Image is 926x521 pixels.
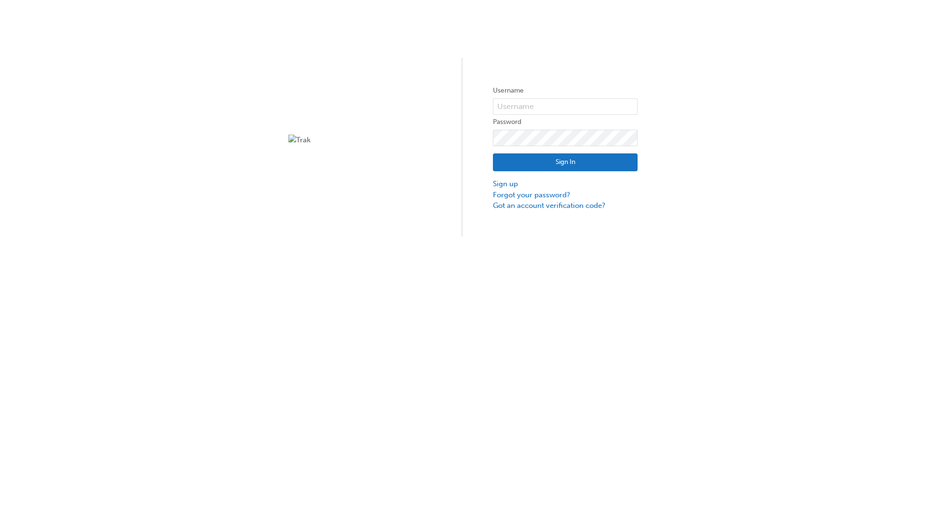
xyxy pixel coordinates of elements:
[493,178,638,190] a: Sign up
[288,135,433,146] img: Trak
[493,98,638,115] input: Username
[493,116,638,128] label: Password
[493,153,638,172] button: Sign In
[493,85,638,96] label: Username
[493,190,638,201] a: Forgot your password?
[493,200,638,211] a: Got an account verification code?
